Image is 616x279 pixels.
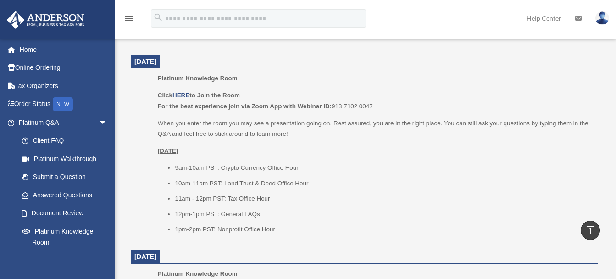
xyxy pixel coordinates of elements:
[6,113,122,132] a: Platinum Q&Aarrow_drop_down
[158,103,332,110] b: For the best experience join via Zoom App with Webinar ID:
[158,147,178,154] u: [DATE]
[124,16,135,24] a: menu
[158,75,238,82] span: Platinum Knowledge Room
[134,253,156,260] span: [DATE]
[99,113,117,132] span: arrow_drop_down
[172,92,189,99] a: HERE
[4,11,87,29] img: Anderson Advisors Platinum Portal
[585,224,596,235] i: vertical_align_top
[13,222,117,251] a: Platinum Knowledge Room
[175,209,591,220] li: 12pm-1pm PST: General FAQs
[6,59,122,77] a: Online Ordering
[581,221,600,240] a: vertical_align_top
[134,58,156,65] span: [DATE]
[13,150,122,168] a: Platinum Walkthrough
[158,118,591,139] p: When you enter the room you may see a presentation going on. Rest assured, you are in the right p...
[175,162,591,173] li: 9am-10am PST: Crypto Currency Office Hour
[175,178,591,189] li: 10am-11am PST: Land Trust & Deed Office Hour
[175,193,591,204] li: 11am - 12pm PST: Tax Office Hour
[13,186,122,204] a: Answered Questions
[13,168,122,186] a: Submit a Question
[158,92,240,99] b: Click to Join the Room
[6,77,122,95] a: Tax Organizers
[13,204,122,223] a: Document Review
[595,11,609,25] img: User Pic
[175,224,591,235] li: 1pm-2pm PST: Nonprofit Office Hour
[6,95,122,114] a: Order StatusNEW
[6,40,122,59] a: Home
[53,97,73,111] div: NEW
[158,90,591,112] p: 913 7102 0047
[124,13,135,24] i: menu
[13,132,122,150] a: Client FAQ
[153,12,163,22] i: search
[158,270,238,277] span: Platinum Knowledge Room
